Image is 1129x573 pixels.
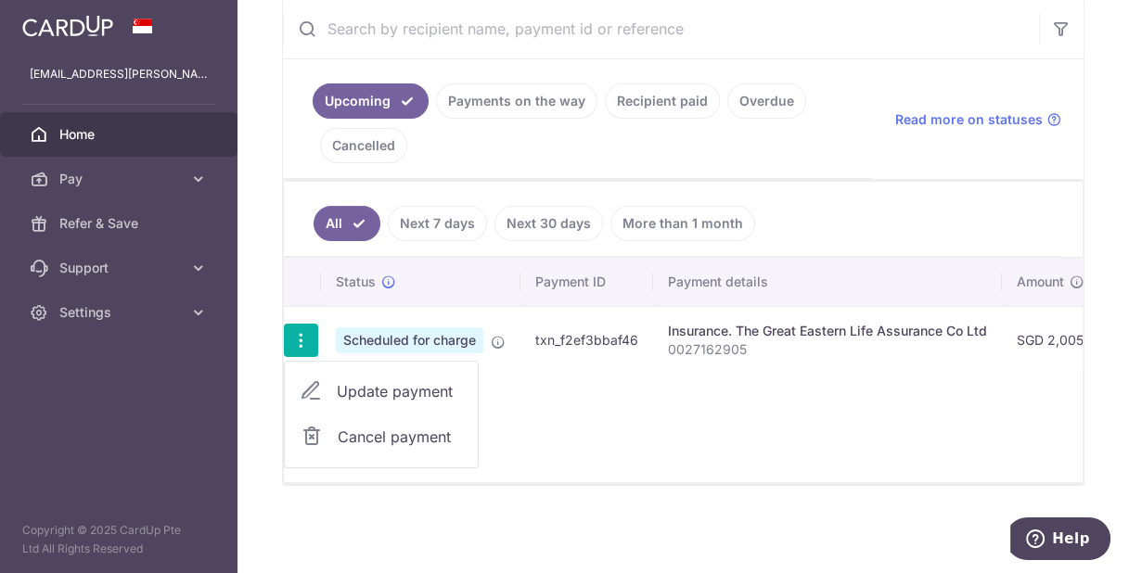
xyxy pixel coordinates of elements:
[895,110,1061,129] a: Read more on statuses
[520,306,653,374] td: txn_f2ef3bbaf46
[314,206,380,241] a: All
[520,258,653,306] th: Payment ID
[59,303,182,322] span: Settings
[494,206,603,241] a: Next 30 days
[605,83,720,119] a: Recipient paid
[668,340,987,359] p: 0027162905
[436,83,597,119] a: Payments on the way
[1010,517,1110,564] iframe: Opens a widget where you can find more information
[59,170,182,188] span: Pay
[895,110,1043,129] span: Read more on statuses
[59,125,182,144] span: Home
[30,65,208,83] p: [EMAIL_ADDRESS][PERSON_NAME][DOMAIN_NAME]
[388,206,487,241] a: Next 7 days
[653,258,1002,306] th: Payment details
[313,83,429,119] a: Upcoming
[1002,306,1119,374] td: SGD 2,005.00
[668,322,987,340] div: Insurance. The Great Eastern Life Assurance Co Ltd
[59,214,182,233] span: Refer & Save
[1017,273,1064,291] span: Amount
[610,206,755,241] a: More than 1 month
[336,273,376,291] span: Status
[22,15,113,37] img: CardUp
[336,327,483,353] span: Scheduled for charge
[727,83,806,119] a: Overdue
[59,259,182,277] span: Support
[320,128,407,163] a: Cancelled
